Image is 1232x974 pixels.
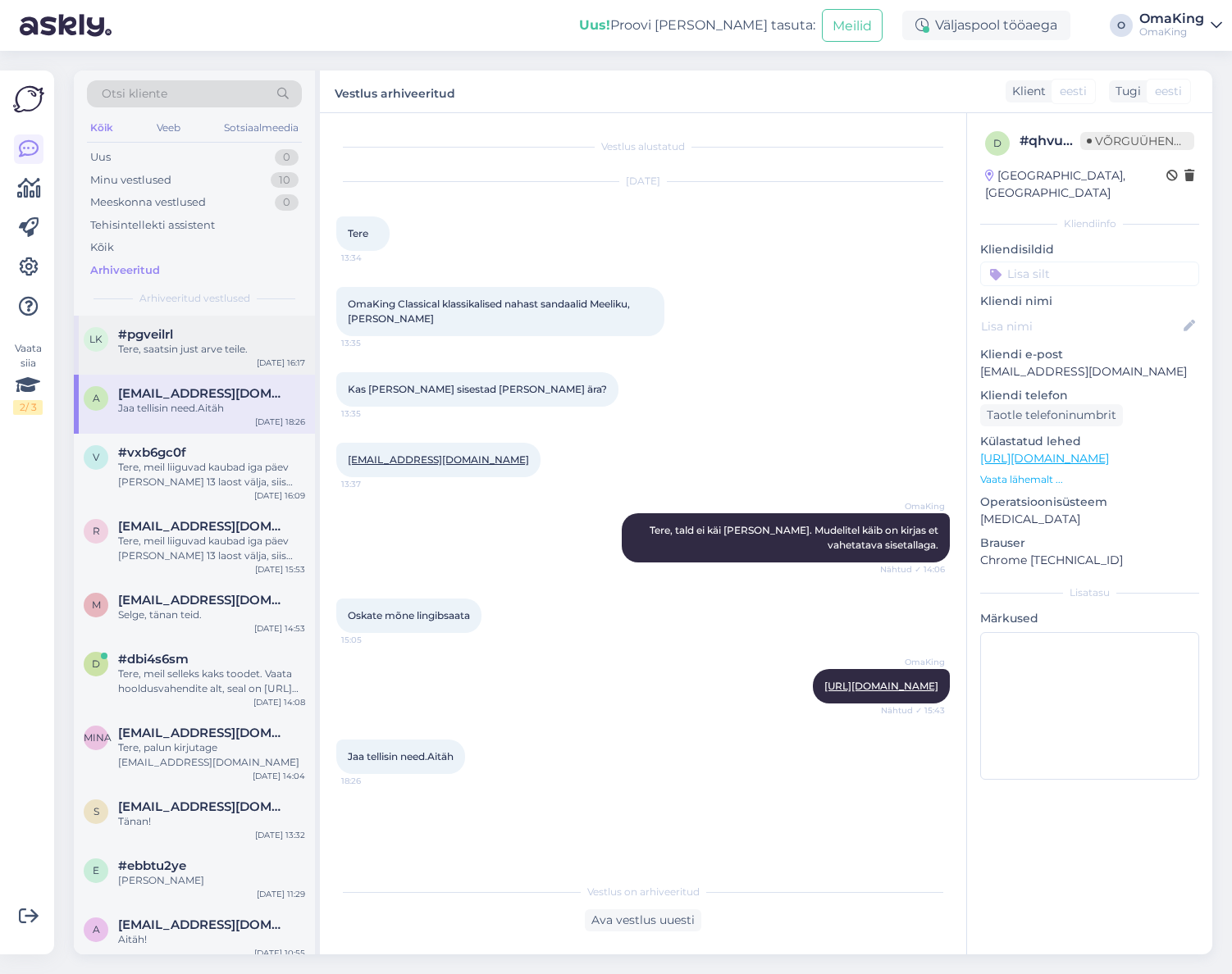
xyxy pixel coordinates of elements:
font: d [92,658,100,670]
span: riikka.canth@hkt.fi [118,519,289,534]
font: Arhiveeritud vestlused [139,292,250,304]
font: Taotle telefoninumbrit [987,407,1116,422]
font: Ava vestlus uuesti [591,913,695,927]
font: r [93,525,100,537]
font: [DATE] 14:04 [253,771,305,781]
font: Meilid [833,18,872,34]
font: a [93,923,100,935]
font: [DATE] 16:09 [254,490,305,501]
font: OmaKing [1139,11,1204,26]
font: a [93,392,100,404]
img: Askly logo [13,84,44,115]
font: Võrguühenduseta [1095,134,1222,148]
a: [URL][DOMAIN_NAME] [980,451,1109,466]
span: #pgveilrl [118,327,173,342]
font: Kliendi e-post [980,347,1063,362]
font: Jaa tellisin need.Aitäh [348,750,454,762]
span: aivi30@hot.ee [118,386,289,401]
font: Klient [1012,84,1046,98]
font: Uus! [579,17,610,33]
font: #ebbtu2ye [118,858,186,873]
font: Operatsioonisüsteem [980,494,1107,509]
font: Meeskonna vestlused [90,195,206,208]
a: [URL][DOMAIN_NAME] [824,680,938,692]
font: Tere, meil liiguvad kaubad iga päev [PERSON_NAME] 13 laost välja, siis [PERSON_NAME] tellimuse en... [118,535,304,650]
font: O [1117,19,1125,31]
font: s [94,805,99,817]
font: 0 [283,150,290,163]
span: #dbi4s6sm [118,652,189,667]
span: kuivanen@gmail.com [118,799,289,814]
font: Nähtud ✓ 14:06 [880,564,945,575]
span: annelajarvik@gmail.com [118,917,289,932]
a: [EMAIL_ADDRESS][DOMAIN_NAME] [348,453,529,466]
font: Kliendi nimi [980,294,1052,308]
font: Kliendiinfo [1064,217,1116,230]
font: Kõik [90,240,114,253]
font: / 3 [25,401,37,413]
span: #vxb6gc0f [118,445,186,460]
font: #dbi4s6sm [118,651,189,667]
font: # [1020,133,1029,148]
font: Selge, tänan teid. [118,608,202,621]
button: Meilid [822,9,883,41]
font: Vaata lähemalt ... [980,473,1063,485]
font: Külastatud lehed [980,434,1081,448]
font: e [93,864,99,876]
font: Otsi kliente [102,86,167,101]
span: margusnurme91@hotmail.com [118,593,289,608]
font: OmaKing [1139,25,1187,38]
font: Chrome [TECHNICAL_ID] [980,553,1123,567]
font: OmaKing [905,657,945,667]
font: lk [89,333,103,345]
font: Vaata siia [15,342,42,369]
font: [EMAIL_ADDRESS][DOMAIN_NAME] [118,917,344,932]
font: Kõik [90,121,113,134]
font: 13:35 [341,408,361,419]
font: Tere [348,227,368,239]
font: #vxb6gc0f [118,444,186,460]
font: Tänan! [118,815,151,827]
font: Märkused [980,611,1038,626]
font: [PERSON_NAME] [118,874,204,886]
font: [DATE] 13:32 [255,830,305,840]
font: qhvupbzw [1029,133,1101,148]
font: Kliendisildid [980,242,1054,257]
font: [EMAIL_ADDRESS][DOMAIN_NAME] [980,364,1187,379]
font: OmaKing [905,501,945,512]
span: info@fotboden.se [118,726,289,740]
font: [MEDICAL_DATA] [980,512,1080,526]
font: [DATE] [626,175,660,187]
font: [EMAIL_ADDRESS][DOMAIN_NAME] [118,799,344,814]
font: 15:05 [341,635,362,645]
font: [EMAIL_ADDRESS][DOMAIN_NAME] [118,725,344,740]
font: 13:34 [341,253,362,263]
font: Tugi [1116,84,1141,98]
font: [DATE] 16:17 [257,357,305,368]
font: Veeb [157,121,180,134]
font: eesti [1060,84,1087,98]
font: [EMAIL_ADDRESS][DOMAIN_NAME] [118,385,344,401]
font: Aitäh! [118,933,147,945]
font: [GEOGRAPHIC_DATA], [GEOGRAPHIC_DATA] [985,168,1125,200]
font: [DATE] 11:29 [257,889,305,899]
font: Oskate mõne lingibsaata [348,609,470,621]
font: 13:37 [341,479,361,489]
font: [DATE] 14:08 [253,697,305,708]
font: Proovi [PERSON_NAME] tasuta: [610,17,815,33]
font: Arhiveeritud [90,263,160,276]
font: Lisatasu [1070,586,1110,599]
font: v [93,451,99,463]
font: Nähtud ✓ 15:43 [881,705,945,716]
font: #pgveilrl [118,326,173,342]
font: Jaa tellisin need.Aitäh [118,402,224,414]
font: 13:35 [341,338,361,348]
font: eesti [1155,84,1182,98]
font: Tere, meil selleks kaks toodet. Vaata hooldusvahendite alt, seal on [URL][DOMAIN_NAME] ja [URL][D... [118,667,299,753]
font: [EMAIL_ADDRESS][DOMAIN_NAME] [118,592,344,608]
input: Lisa silt [980,262,1199,286]
font: mina [84,731,112,744]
